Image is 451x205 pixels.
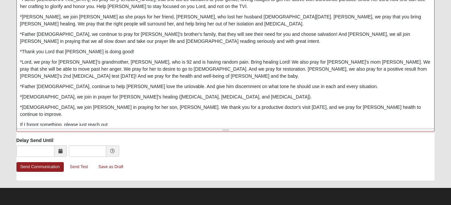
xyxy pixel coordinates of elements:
p: If I forgot something, please just reach out. [20,121,431,128]
a: Send Communication [16,162,64,172]
a: Send Test [65,162,92,172]
p: *Father [DEMOGRAPHIC_DATA], continue to help [PERSON_NAME] love the unlovable. And give him disce... [20,83,431,90]
p: *[DEMOGRAPHIC_DATA], we join [PERSON_NAME] in praying for her son, [PERSON_NAME]. We thank you fo... [20,104,431,118]
div: Resize [17,129,435,132]
p: *Thank you Lord that [PERSON_NAME] is doing good! [20,48,431,55]
p: *[PERSON_NAME], we join [PERSON_NAME] as she prays for her friend, [PERSON_NAME], who lost her hu... [20,13,431,27]
p: *Lord, we pray for [PERSON_NAME]'s grandmother, [PERSON_NAME], who is 92 and is having random pai... [20,59,431,80]
p: *[DEMOGRAPHIC_DATA], we join in prayer for [PERSON_NAME]'s healing ([MEDICAL_DATA], [MEDICAL_DATA... [20,93,431,100]
label: Delay Send Until [16,137,53,144]
a: Save as Draft [94,162,128,172]
p: *Father [DEMOGRAPHIC_DATA], we continue to pray for [PERSON_NAME]'s brother's family, that they w... [20,31,431,45]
